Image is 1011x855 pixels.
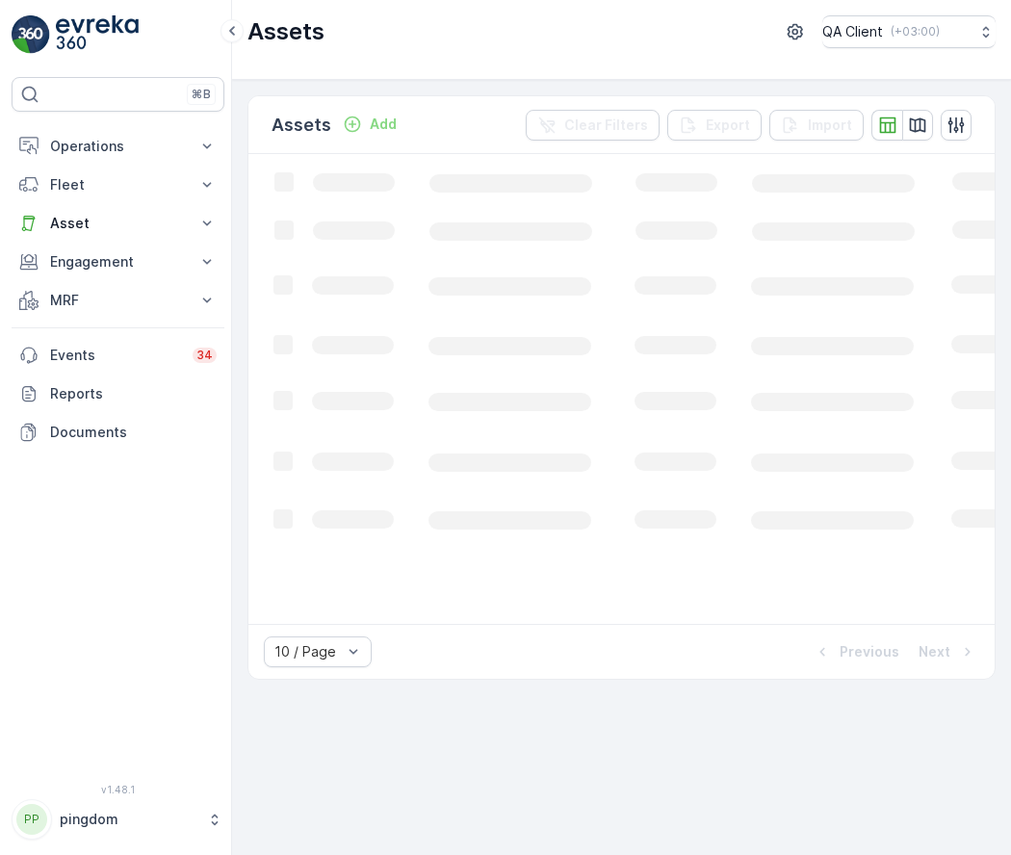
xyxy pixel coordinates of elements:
[50,252,186,272] p: Engagement
[891,24,940,39] p: ( +03:00 )
[840,642,899,661] p: Previous
[272,112,331,139] p: Assets
[247,16,324,47] p: Assets
[12,413,224,452] a: Documents
[335,113,404,136] button: Add
[12,243,224,281] button: Engagement
[50,291,186,310] p: MRF
[919,642,950,661] p: Next
[12,204,224,243] button: Asset
[706,116,750,135] p: Export
[56,15,139,54] img: logo_light-DOdMpM7g.png
[370,115,397,134] p: Add
[12,281,224,320] button: MRF
[12,784,224,795] span: v 1.48.1
[50,137,186,156] p: Operations
[12,166,224,204] button: Fleet
[50,175,186,194] p: Fleet
[526,110,660,141] button: Clear Filters
[769,110,864,141] button: Import
[12,127,224,166] button: Operations
[811,640,901,663] button: Previous
[196,348,213,363] p: 34
[822,22,883,41] p: QA Client
[60,810,197,829] p: pingdom
[917,640,979,663] button: Next
[12,336,224,375] a: Events34
[564,116,648,135] p: Clear Filters
[822,15,996,48] button: QA Client(+03:00)
[808,116,852,135] p: Import
[12,15,50,54] img: logo
[12,799,224,840] button: PPpingdom
[12,375,224,413] a: Reports
[192,87,211,102] p: ⌘B
[50,214,186,233] p: Asset
[50,384,217,403] p: Reports
[16,804,47,835] div: PP
[50,423,217,442] p: Documents
[667,110,762,141] button: Export
[50,346,181,365] p: Events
